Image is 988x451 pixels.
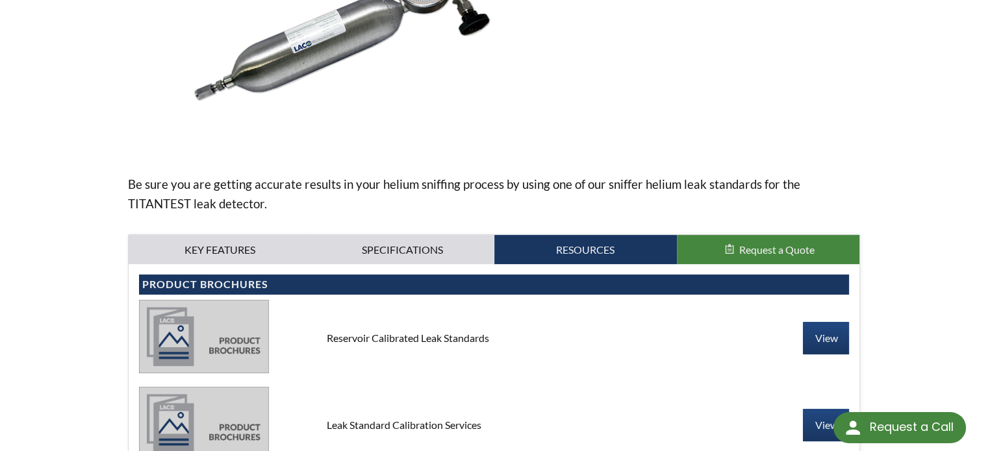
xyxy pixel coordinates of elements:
div: Reservoir Calibrated Leak Standards [316,331,672,345]
a: View [803,409,849,441]
a: Specifications [311,235,494,265]
p: Be sure you are getting accurate results in your helium sniffing process by using one of our snif... [128,175,861,213]
a: Resources [494,235,677,265]
button: Request a Quote [677,235,859,265]
span: Request a Quote [739,243,815,256]
div: Leak Standard Calibration Services [316,418,672,432]
img: product_brochures-81b49242bb8394b31c113ade466a77c846893fb1009a796a1a03a1a1c57cbc37.jpg [139,300,269,372]
img: round button [842,417,863,438]
div: Request a Call [833,412,966,443]
a: Key Features [129,235,311,265]
h4: Product Brochures [142,278,846,291]
a: View [803,322,849,354]
div: Request a Call [869,412,953,442]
